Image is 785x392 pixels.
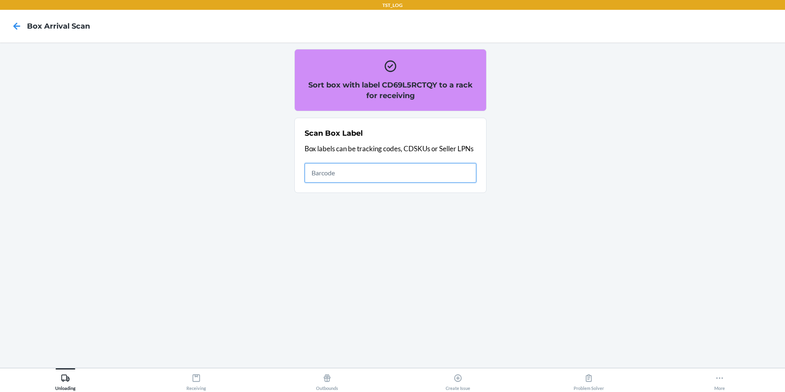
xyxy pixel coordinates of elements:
[654,368,785,391] button: More
[446,370,470,391] div: Create Issue
[574,370,604,391] div: Problem Solver
[131,368,262,391] button: Receiving
[382,2,403,9] p: TST_LOG
[186,370,206,391] div: Receiving
[55,370,76,391] div: Unloading
[523,368,654,391] button: Problem Solver
[262,368,392,391] button: Outbounds
[305,80,476,101] h2: Sort box with label CD69L5RCTQY to a rack for receiving
[305,163,476,183] input: Barcode
[305,143,476,154] p: Box labels can be tracking codes, CDSKUs or Seller LPNs
[392,368,523,391] button: Create Issue
[305,128,363,139] h2: Scan Box Label
[27,21,90,31] h4: Box Arrival Scan
[316,370,338,391] div: Outbounds
[714,370,725,391] div: More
